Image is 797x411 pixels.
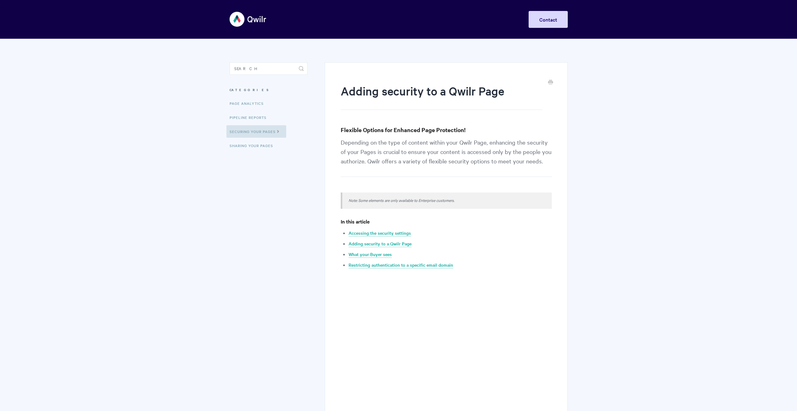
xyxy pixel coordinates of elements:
[341,126,551,134] h3: Flexible Options for Enhanced Page Protection!
[349,230,411,237] a: Accessing the security settings
[349,197,454,203] em: Note: Some elements are only available to Enterprise customers.
[529,11,568,28] a: Contact
[226,125,286,138] a: Securing Your Pages
[349,251,392,258] a: What your Buyer sees
[230,8,267,31] img: Qwilr Help Center
[341,83,542,110] h1: Adding security to a Qwilr Page
[341,284,551,403] iframe: Vimeo video player
[230,84,308,95] h3: Categories
[341,218,551,225] h4: In this article
[341,137,551,177] p: Depending on the type of content within your Qwilr Page, enhancing the security of your Pages is ...
[230,97,268,110] a: Page Analytics
[230,62,308,75] input: Search
[230,139,278,152] a: Sharing Your Pages
[349,262,453,269] a: Restricting authentication to a specific email domain
[230,111,271,124] a: Pipeline reports
[548,79,553,86] a: Print this Article
[349,240,411,247] a: Adding security to a Qwilr Page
